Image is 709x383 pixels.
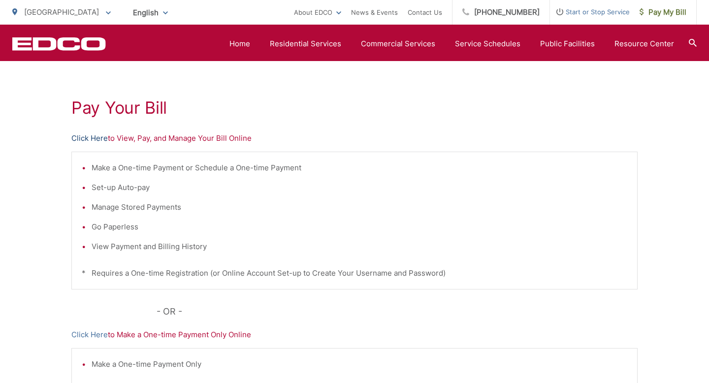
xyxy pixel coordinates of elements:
p: * Requires a One-time Registration (or Online Account Set-up to Create Your Username and Password) [82,267,627,279]
li: Set-up Auto-pay [92,182,627,193]
a: EDCD logo. Return to the homepage. [12,37,106,51]
a: Click Here [71,329,108,341]
li: Make a One-time Payment or Schedule a One-time Payment [92,162,627,174]
a: About EDCO [294,6,341,18]
span: English [126,4,175,21]
span: [GEOGRAPHIC_DATA] [24,7,99,17]
a: Click Here [71,132,108,144]
h1: Pay Your Bill [71,98,638,118]
a: Home [229,38,250,50]
a: Public Facilities [540,38,595,50]
a: Service Schedules [455,38,520,50]
a: Resource Center [614,38,674,50]
li: Manage Stored Payments [92,201,627,213]
a: Commercial Services [361,38,435,50]
a: Contact Us [408,6,442,18]
p: to Make a One-time Payment Only Online [71,329,638,341]
a: News & Events [351,6,398,18]
p: - OR - [157,304,638,319]
a: Residential Services [270,38,341,50]
li: Make a One-time Payment Only [92,358,627,370]
p: to View, Pay, and Manage Your Bill Online [71,132,638,144]
li: View Payment and Billing History [92,241,627,253]
li: Go Paperless [92,221,627,233]
span: Pay My Bill [640,6,686,18]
